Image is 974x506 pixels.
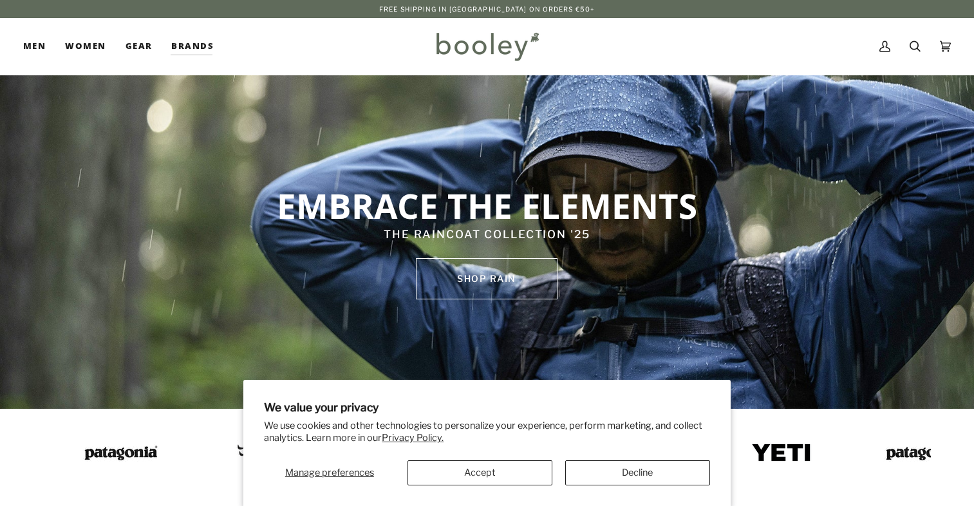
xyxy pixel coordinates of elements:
[116,18,162,75] a: Gear
[285,467,374,478] span: Manage preferences
[171,40,214,53] span: Brands
[55,18,115,75] a: Women
[23,40,46,53] span: Men
[126,40,153,53] span: Gear
[264,400,710,414] h2: We value your privacy
[382,432,444,444] a: Privacy Policy.
[264,460,395,485] button: Manage preferences
[565,460,710,485] button: Decline
[162,18,223,75] a: Brands
[65,40,106,53] span: Women
[200,184,774,227] p: EMBRACE THE ELEMENTS
[23,18,55,75] a: Men
[431,28,543,65] img: Booley
[407,460,552,485] button: Accept
[416,258,557,299] a: SHOP rain
[264,420,710,444] p: We use cookies and other technologies to personalize your experience, perform marketing, and coll...
[379,4,595,14] p: Free Shipping in [GEOGRAPHIC_DATA] on Orders €50+
[200,227,774,243] p: THE RAINCOAT COLLECTION '25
